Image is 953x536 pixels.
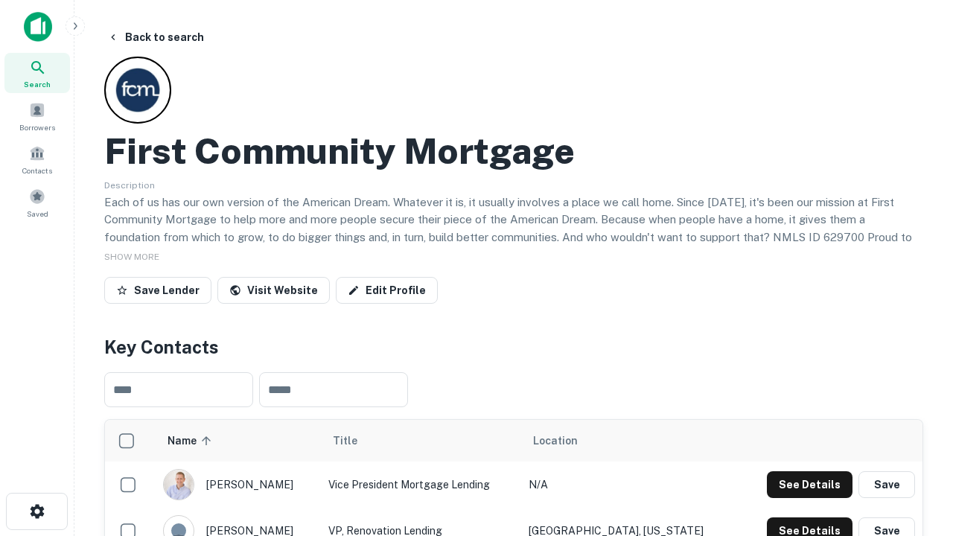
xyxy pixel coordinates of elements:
[19,121,55,133] span: Borrowers
[879,369,953,441] iframe: Chat Widget
[521,462,737,508] td: N/A
[217,277,330,304] a: Visit Website
[104,252,159,262] span: SHOW MORE
[333,432,377,450] span: Title
[24,12,52,42] img: capitalize-icon.png
[4,96,70,136] a: Borrowers
[104,180,155,191] span: Description
[104,277,211,304] button: Save Lender
[4,139,70,179] a: Contacts
[104,334,923,360] h4: Key Contacts
[321,420,521,462] th: Title
[24,78,51,90] span: Search
[858,471,915,498] button: Save
[533,432,578,450] span: Location
[104,194,923,264] p: Each of us has our own version of the American Dream. Whatever it is, it usually involves a place...
[321,462,521,508] td: Vice President Mortgage Lending
[521,420,737,462] th: Location
[27,208,48,220] span: Saved
[4,53,70,93] a: Search
[336,277,438,304] a: Edit Profile
[767,471,852,498] button: See Details
[163,469,313,500] div: [PERSON_NAME]
[168,432,216,450] span: Name
[164,470,194,500] img: 1520878720083
[156,420,321,462] th: Name
[4,182,70,223] a: Saved
[104,130,575,173] h2: First Community Mortgage
[22,165,52,176] span: Contacts
[101,24,210,51] button: Back to search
